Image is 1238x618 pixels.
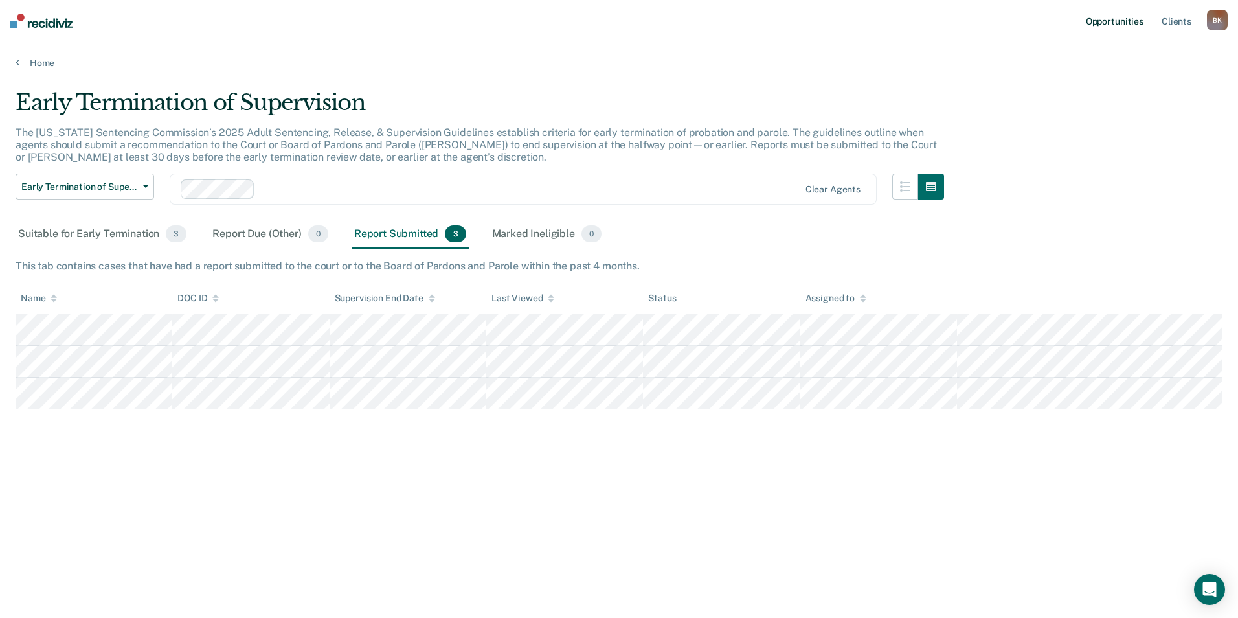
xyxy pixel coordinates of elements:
div: Report Submitted3 [352,220,469,249]
div: Report Due (Other)0 [210,220,330,249]
div: Marked Ineligible0 [490,220,605,249]
span: 3 [445,225,466,242]
a: Home [16,57,1222,69]
p: The [US_STATE] Sentencing Commission’s 2025 Adult Sentencing, Release, & Supervision Guidelines e... [16,126,937,163]
div: Assigned to [805,293,866,304]
div: Name [21,293,57,304]
span: 3 [166,225,186,242]
div: Clear agents [805,184,861,195]
div: Suitable for Early Termination3 [16,220,189,249]
div: Early Termination of Supervision [16,89,944,126]
div: DOC ID [177,293,219,304]
div: B K [1207,10,1228,30]
div: Status [648,293,676,304]
span: 0 [581,225,602,242]
div: This tab contains cases that have had a report submitted to the court or to the Board of Pardons ... [16,260,1222,272]
div: Last Viewed [491,293,554,304]
div: Supervision End Date [335,293,435,304]
div: Open Intercom Messenger [1194,574,1225,605]
span: Early Termination of Supervision [21,181,138,192]
button: Early Termination of Supervision [16,174,154,200]
img: Recidiviz [10,14,73,28]
button: BK [1207,10,1228,30]
span: 0 [308,225,328,242]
